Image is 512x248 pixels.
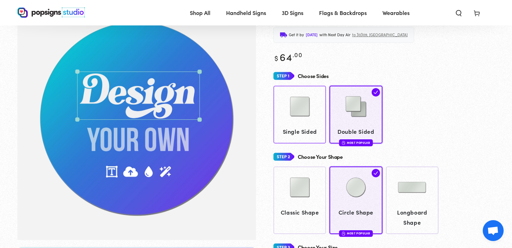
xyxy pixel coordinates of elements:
[339,170,373,205] img: Circle Shape
[319,8,367,18] span: Flags & Backdrops
[314,3,372,22] a: Flags & Backdrops
[386,166,439,234] a: Longboard Shape Longboard Shape
[277,126,323,137] span: Single Sided
[339,89,373,124] img: Double Sided
[329,86,382,143] a: Double Sided Double Sided Most Popular
[190,8,210,18] span: Shop All
[372,169,380,177] img: check.svg
[273,70,294,83] img: Step 1
[319,31,350,38] span: with Next Day Air
[377,3,415,22] a: Wearables
[352,31,408,38] span: to 30309, [GEOGRAPHIC_DATA]
[395,170,429,205] img: Longboard Shape
[483,220,504,241] div: Open chat
[17,7,85,18] img: Popsigns Studio
[329,166,382,234] a: Circle Shape Circle Shape Most Popular
[339,230,373,237] div: Most Popular
[293,50,302,59] sup: .00
[273,166,326,234] a: Classic Shape Classic Shape
[306,31,318,38] span: [DATE]
[221,3,271,22] a: Handheld Signs
[226,8,266,18] span: Handheld Signs
[339,139,373,146] div: Most Popular
[274,53,279,63] span: $
[282,170,317,205] img: Classic Shape
[282,89,317,124] img: Single Sided
[372,88,380,96] img: check.svg
[342,140,345,145] img: fire.svg
[277,207,323,217] span: Classic Shape
[282,8,303,18] span: 3D Signs
[185,3,216,22] a: Shop All
[389,207,435,227] span: Longboard Shape
[273,86,326,143] a: Single Sided Single Sided
[450,5,468,20] summary: Search our site
[298,73,329,79] h4: Choose Sides
[382,8,410,18] span: Wearables
[342,231,345,236] img: fire.svg
[277,3,309,22] a: 3D Signs
[333,207,379,217] span: Circle Shape
[333,126,379,137] span: Double Sided
[289,31,304,38] span: Get it by
[273,49,302,64] bdi: 64
[298,154,343,160] h4: Choose Your Shape
[273,150,294,163] img: Step 2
